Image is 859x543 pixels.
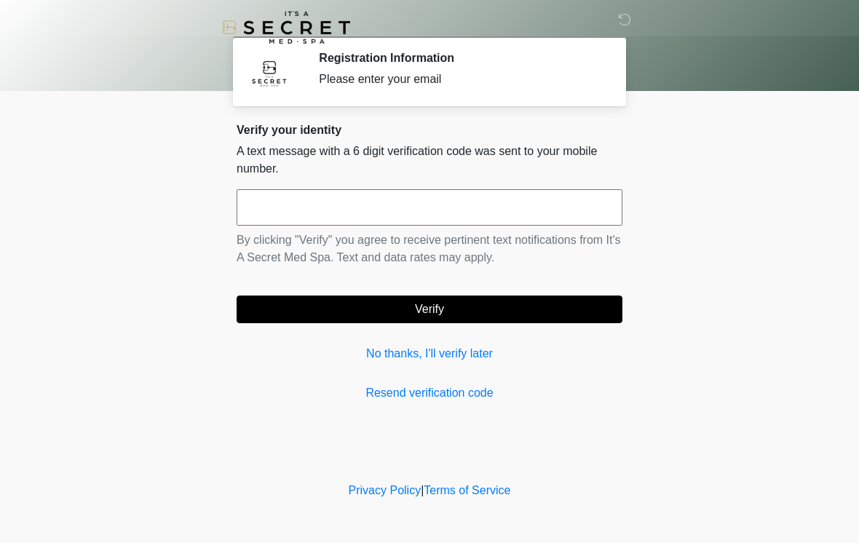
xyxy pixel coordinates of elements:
button: Verify [237,296,622,323]
a: Resend verification code [237,384,622,402]
a: Privacy Policy [349,484,421,496]
a: Terms of Service [424,484,510,496]
img: Agent Avatar [248,51,291,95]
div: Please enter your email [319,71,601,88]
p: By clicking "Verify" you agree to receive pertinent text notifications from It's A Secret Med Spa... [237,231,622,266]
a: No thanks, I'll verify later [237,345,622,362]
img: It's A Secret Med Spa Logo [222,11,350,44]
h2: Registration Information [319,51,601,65]
a: | [421,484,424,496]
h2: Verify your identity [237,123,622,137]
p: A text message with a 6 digit verification code was sent to your mobile number. [237,143,622,178]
